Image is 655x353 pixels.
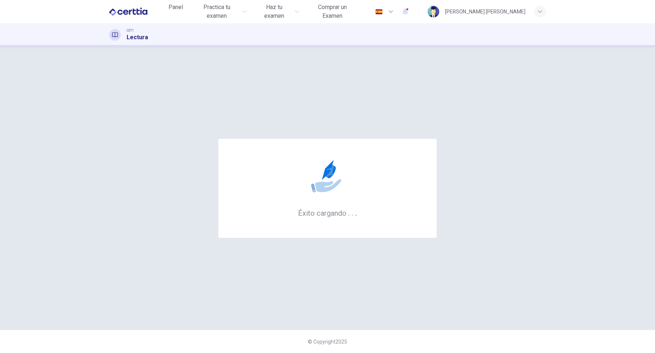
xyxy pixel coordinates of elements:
span: Comprar un Examen [308,3,357,20]
div: [PERSON_NAME] [PERSON_NAME] [445,7,525,16]
img: CERTTIA logo [109,4,147,19]
a: CERTTIA logo [109,4,164,19]
button: Panel [164,1,187,14]
img: Profile picture [428,6,439,17]
span: Practica tu examen [193,3,241,20]
h6: . [351,206,354,218]
button: Comprar un Examen [305,1,360,23]
img: es [374,9,384,15]
button: Practica tu examen [190,1,250,23]
h6: . [355,206,357,218]
span: Haz tu examen [255,3,292,20]
button: Haz tu examen [253,1,302,23]
h1: Lectura [127,33,148,42]
h6: Éxito cargando [298,208,357,218]
h6: . [348,206,350,218]
span: © Copyright 2025 [308,339,347,345]
a: Panel [164,1,187,23]
span: Panel [168,3,183,12]
span: CET1 [127,28,134,33]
